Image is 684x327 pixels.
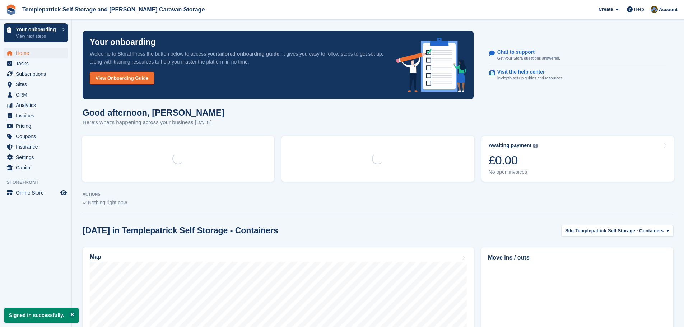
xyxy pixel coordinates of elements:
p: Get your Stora questions answered. [497,55,560,61]
a: menu [4,79,68,89]
a: Templepatrick Self Storage and [PERSON_NAME] Caravan Storage [19,4,208,15]
a: menu [4,163,68,173]
img: blank_slate_check_icon-ba018cac091ee9be17c0a81a6c232d5eb81de652e7a59be601be346b1b6ddf79.svg [83,201,87,204]
div: Awaiting payment [489,143,532,149]
a: menu [4,121,68,131]
a: menu [4,131,68,141]
p: ACTIONS [83,192,673,197]
a: menu [4,69,68,79]
p: View next steps [16,33,59,39]
a: menu [4,142,68,152]
span: Home [16,48,59,58]
span: Nothing right now [88,200,127,205]
span: Tasks [16,59,59,69]
a: menu [4,48,68,58]
img: icon-info-grey-7440780725fd019a000dd9b08b2336e03edf1995a4989e88bcd33f0948082b44.svg [533,144,538,148]
span: Analytics [16,100,59,110]
a: menu [4,152,68,162]
a: menu [4,111,68,121]
img: stora-icon-8386f47178a22dfd0bd8f6a31ec36ba5ce8667c1dd55bd0f319d3a0aa187defe.svg [6,4,17,15]
span: Subscriptions [16,69,59,79]
h2: Map [90,254,101,260]
img: onboarding-info-6c161a55d2c0e0a8cae90662b2fe09162a5109e8cc188191df67fb4f79e88e88.svg [396,38,466,92]
span: Sites [16,79,59,89]
span: Pricing [16,121,59,131]
p: Chat to support [497,49,554,55]
a: menu [4,188,68,198]
h2: [DATE] in Templepatrick Self Storage - Containers [83,226,278,235]
span: Settings [16,152,59,162]
span: Online Store [16,188,59,198]
button: Site: Templepatrick Self Storage - Containers [561,225,673,237]
a: menu [4,59,68,69]
span: Help [634,6,644,13]
a: Your onboarding View next steps [4,23,68,42]
a: Preview store [59,188,68,197]
span: Site: [565,227,575,234]
h1: Good afternoon, [PERSON_NAME] [83,108,224,117]
p: In-depth set up guides and resources. [497,75,564,81]
p: Signed in successfully. [4,308,79,323]
p: Your onboarding [90,38,156,46]
span: Insurance [16,142,59,152]
a: Chat to support Get your Stora questions answered. [489,46,666,65]
p: Here's what's happening across your business [DATE] [83,118,224,127]
img: Karen [651,6,658,13]
p: Welcome to Stora! Press the button below to access your . It gives you easy to follow steps to ge... [90,50,385,66]
span: Capital [16,163,59,173]
div: £0.00 [489,153,538,168]
a: Visit the help center In-depth set up guides and resources. [489,65,666,85]
span: Storefront [6,179,71,186]
span: Account [659,6,678,13]
span: Templepatrick Self Storage - Containers [575,227,664,234]
strong: tailored onboarding guide [217,51,279,57]
p: Your onboarding [16,27,59,32]
p: Visit the help center [497,69,558,75]
span: Invoices [16,111,59,121]
div: No open invoices [489,169,538,175]
span: Create [599,6,613,13]
a: Awaiting payment £0.00 No open invoices [481,136,674,182]
a: menu [4,90,68,100]
a: View Onboarding Guide [90,72,154,84]
h2: Move ins / outs [488,253,666,262]
span: CRM [16,90,59,100]
span: Coupons [16,131,59,141]
a: menu [4,100,68,110]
